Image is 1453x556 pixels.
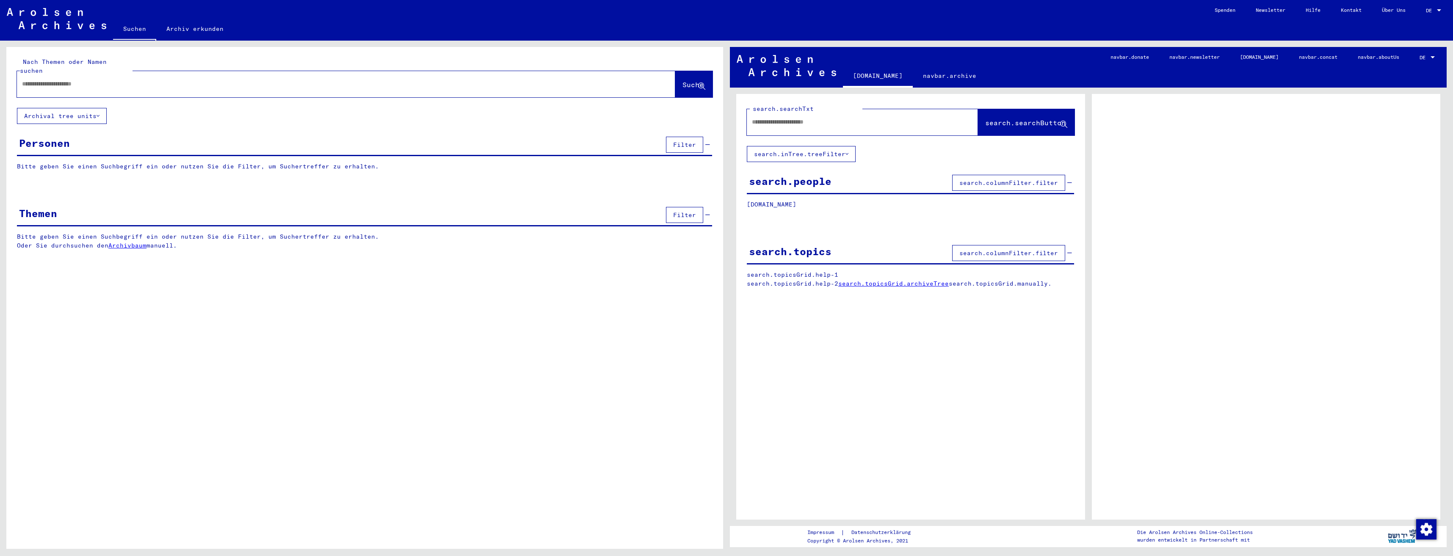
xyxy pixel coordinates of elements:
a: [DOMAIN_NAME] [1230,47,1289,67]
span: DE [1426,8,1435,14]
p: Bitte geben Sie einen Suchbegriff ein oder nutzen Sie die Filter, um Suchertreffer zu erhalten. O... [17,232,713,250]
img: Arolsen_neg.svg [737,55,836,76]
span: search.columnFilter.filter [959,249,1058,257]
p: Copyright © Arolsen Archives, 2021 [807,537,921,545]
a: navbar.newsletter [1159,47,1230,67]
p: [DOMAIN_NAME] [747,200,1074,209]
img: Arolsen_neg.svg [7,8,106,29]
button: Filter [666,207,703,223]
button: search.columnFilter.filter [952,245,1065,261]
div: Zustimmung ändern [1416,519,1436,539]
a: Suchen [113,19,156,41]
div: search.topics [749,244,831,259]
a: navbar.donate [1100,47,1159,67]
span: Suche [682,80,704,89]
span: search.searchButton [985,118,1066,127]
a: Archiv erkunden [156,19,234,39]
button: Suche [675,71,713,97]
div: Personen [19,135,70,151]
div: | [807,528,921,537]
a: [DOMAIN_NAME] [843,66,913,88]
button: search.searchButton [978,109,1075,135]
mat-label: search.searchTxt [753,105,814,113]
span: Filter [673,141,696,149]
a: navbar.archive [913,66,986,86]
button: search.columnFilter.filter [952,175,1065,191]
button: Archival tree units [17,108,107,124]
a: Archivbaum [108,242,146,249]
a: navbar.concat [1289,47,1348,67]
p: Die Arolsen Archives Online-Collections [1137,528,1253,536]
button: search.inTree.treeFilter [747,146,856,162]
p: wurden entwickelt in Partnerschaft mit [1137,536,1253,544]
a: Datenschutzerklärung [845,528,921,537]
span: search.columnFilter.filter [959,179,1058,187]
p: Bitte geben Sie einen Suchbegriff ein oder nutzen Sie die Filter, um Suchertreffer zu erhalten. [17,162,712,171]
button: Filter [666,137,703,153]
p: search.topicsGrid.help-1 search.topicsGrid.help-2 search.topicsGrid.manually. [747,270,1075,288]
img: yv_logo.png [1386,526,1418,547]
a: Impressum [807,528,841,537]
div: Themen [19,206,57,221]
a: navbar.aboutUs [1348,47,1409,67]
div: search.people [749,173,831,189]
span: DE [1420,55,1429,61]
img: Zustimmung ändern [1416,519,1436,539]
mat-label: Nach Themen oder Namen suchen [20,58,107,74]
a: search.topicsGrid.archiveTree [838,280,949,287]
span: Filter [673,211,696,219]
